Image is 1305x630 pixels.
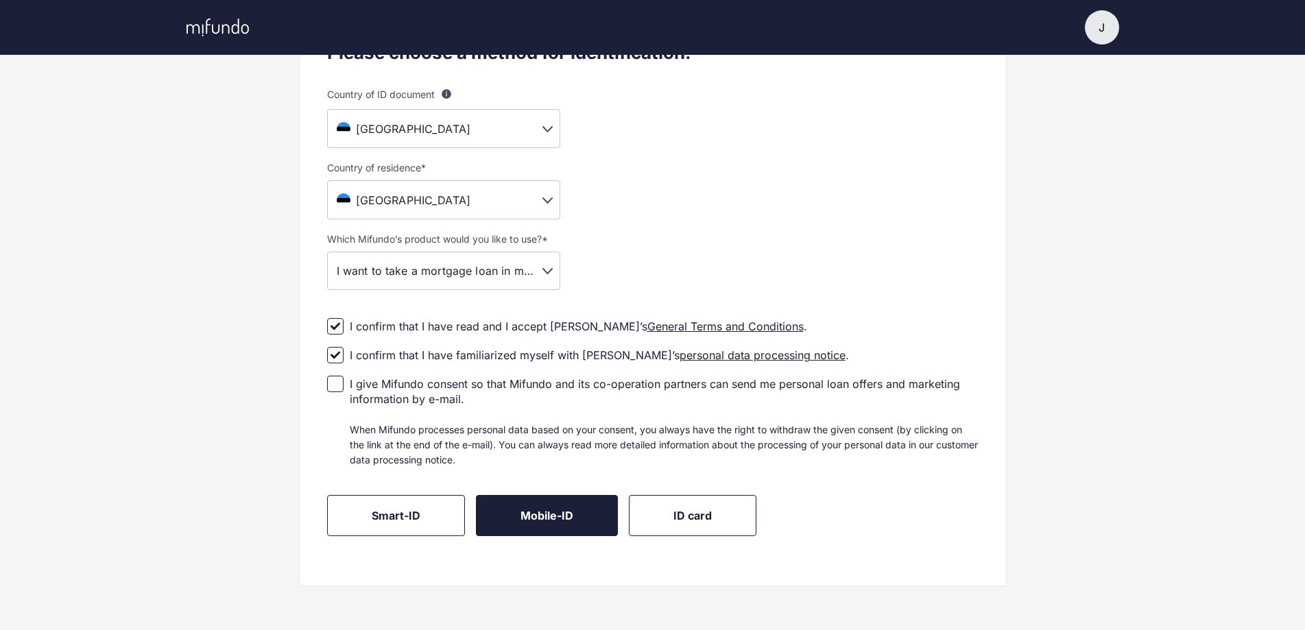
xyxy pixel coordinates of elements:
div: I give Mifundo consent so that Mifundo and its co-operation partners can send me personal loan of... [350,369,979,473]
div: [GEOGRAPHIC_DATA] [327,180,560,219]
div: I confirm that I have familiarized myself with [PERSON_NAME]’s . [350,348,849,363]
span: [GEOGRAPHIC_DATA] [356,122,471,136]
div: I want to take a mortgage loan in my new country [327,252,560,290]
button: J [1085,10,1119,45]
span: [GEOGRAPHIC_DATA] [356,193,471,207]
a: General Terms and Conditions [647,319,804,333]
span: Smart-ID [372,509,420,522]
button: ID card [629,495,756,536]
label: Country of ID document [327,86,560,102]
button: Smart-ID [327,495,465,536]
img: ee.svg [334,119,353,138]
div: [GEOGRAPHIC_DATA] [327,109,560,148]
label: Which Mifundo’s product would you like to use? * [327,233,560,245]
div: I confirm that I have read and I accept [PERSON_NAME]’s . [350,319,807,334]
span: When Mifundo processes personal data based on your consent, you always have the right to withdraw... [350,424,978,465]
span: Mobile-ID [520,509,573,522]
a: personal data processing notice [680,348,846,362]
label: Country of residence * [327,162,560,173]
img: ee.svg [334,191,353,210]
span: ID card [673,509,712,522]
button: Mobile-ID [476,495,618,536]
